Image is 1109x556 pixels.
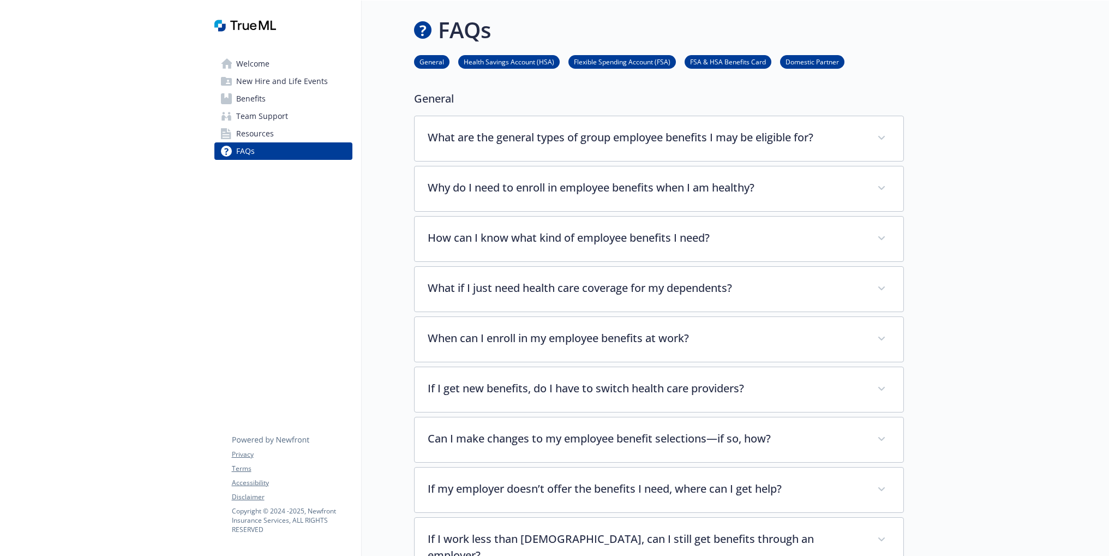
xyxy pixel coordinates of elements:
[236,125,274,142] span: Resources
[415,217,903,261] div: How can I know what kind of employee benefits I need?
[232,464,352,474] a: Terms
[415,417,903,462] div: Can I make changes to my employee benefit selections—if so, how?
[232,478,352,488] a: Accessibility
[428,481,864,497] p: If my employer doesn’t offer the benefits I need, where can I get help?
[438,14,491,46] h1: FAQs
[236,73,328,90] span: New Hire and Life Events
[428,230,864,246] p: How can I know what kind of employee benefits I need?
[415,367,903,412] div: If I get new benefits, do I have to switch health care providers?
[214,125,352,142] a: Resources
[428,330,864,346] p: When can I enroll in my employee benefits at work?
[428,380,864,397] p: If I get new benefits, do I have to switch health care providers?
[414,91,904,107] p: General
[428,280,864,296] p: What if I just need health care coverage for my dependents?
[780,56,844,67] a: Domestic Partner
[236,142,255,160] span: FAQs
[232,450,352,459] a: Privacy
[232,506,352,534] p: Copyright © 2024 - 2025 , Newfront Insurance Services, ALL RIGHTS RESERVED
[214,142,352,160] a: FAQs
[236,55,269,73] span: Welcome
[414,56,449,67] a: General
[232,492,352,502] a: Disclaimer
[685,56,771,67] a: FSA & HSA Benefits Card
[415,267,903,312] div: What if I just need health care coverage for my dependents?
[415,166,903,211] div: Why do I need to enroll in employee benefits when I am healthy?
[214,90,352,107] a: Benefits
[236,107,288,125] span: Team Support
[214,107,352,125] a: Team Support
[236,90,266,107] span: Benefits
[214,73,352,90] a: New Hire and Life Events
[428,180,864,196] p: Why do I need to enroll in employee benefits when I am healthy?
[214,55,352,73] a: Welcome
[568,56,676,67] a: Flexible Spending Account (FSA)
[415,116,903,161] div: What are the general types of group employee benefits I may be eligible for?
[458,56,560,67] a: Health Savings Account (HSA)
[415,468,903,512] div: If my employer doesn’t offer the benefits I need, where can I get help?
[428,431,864,447] p: Can I make changes to my employee benefit selections—if so, how?
[415,317,903,362] div: When can I enroll in my employee benefits at work?
[428,129,864,146] p: What are the general types of group employee benefits I may be eligible for?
